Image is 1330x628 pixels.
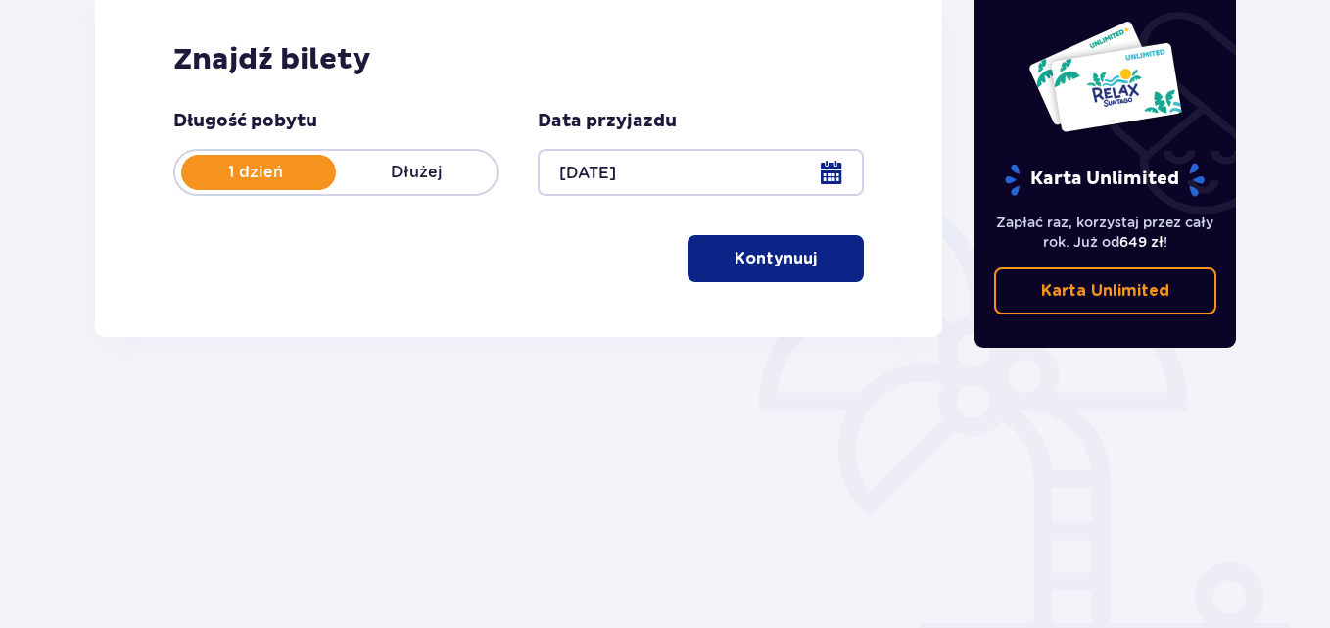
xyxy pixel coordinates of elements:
[994,267,1217,314] a: Karta Unlimited
[336,162,497,183] p: Dłużej
[735,248,817,269] p: Kontynuuj
[173,41,864,78] h2: Znajdź bilety
[1119,234,1164,250] span: 649 zł
[175,162,336,183] p: 1 dzień
[994,213,1217,252] p: Zapłać raz, korzystaj przez cały rok. Już od !
[1003,163,1207,197] p: Karta Unlimited
[1041,280,1169,302] p: Karta Unlimited
[173,110,317,133] p: Długość pobytu
[538,110,677,133] p: Data przyjazdu
[688,235,864,282] button: Kontynuuj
